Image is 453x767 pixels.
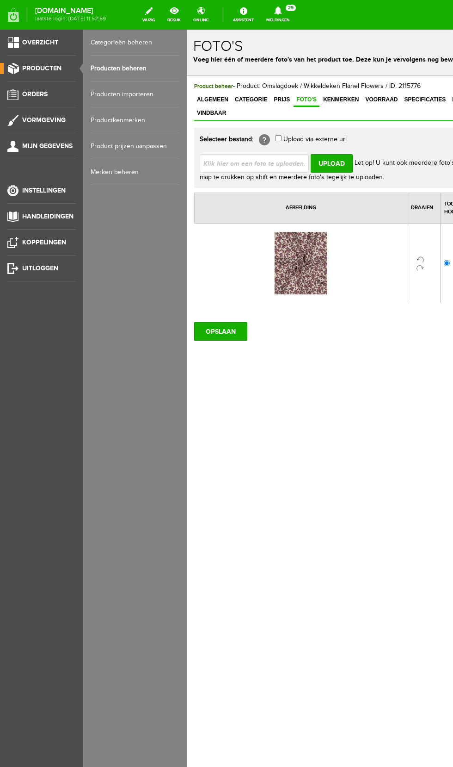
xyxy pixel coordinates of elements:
[7,293,61,311] input: OPSLAAN
[220,163,254,194] th: Draaien
[45,64,83,77] a: Categorie
[7,53,234,60] span: - Product: Omslagdoek / Wikkeldeken Flanel Flowers / ID: 2115776
[13,106,67,113] strong: Selecteer bestand:
[8,163,220,194] th: Afbeelding
[134,67,175,73] span: Kenmerken
[6,25,315,35] p: Voeg hier één of meerdere foto's van het product toe. Deze kun je vervolgens nog bewerken.
[137,5,160,25] a: wijzig
[176,67,214,73] span: Voorraad
[22,264,58,272] span: Uitloggen
[286,5,296,11] span: 29
[22,212,73,220] span: Handleidingen
[261,5,295,25] a: Meldingen29
[91,107,179,133] a: Productkenmerken
[13,130,350,152] span: Let op! U kunt ook meerdere foto's tegelijk uploaden door in de map te drukken op shift en meerde...
[214,64,262,77] a: Specificaties
[22,116,66,124] span: Vormgeving
[124,125,166,143] input: Upload
[91,133,179,159] a: Product prijzen aanpassen
[254,163,297,194] th: Toon als hoofdfoto
[214,67,262,73] span: Specificaties
[22,38,58,46] span: Overzicht
[299,67,342,73] span: Alternatief
[84,67,106,73] span: Prijs
[299,64,342,77] a: Alternatief
[134,64,175,77] a: Kenmerken
[7,53,46,60] span: Product beheer
[7,77,42,91] a: Vindbaar
[107,64,133,77] a: Foto's
[91,56,179,81] a: Producten beheren
[7,67,44,73] span: Algemeen
[263,67,298,73] span: Relevant
[263,64,298,77] a: Relevant
[22,187,66,194] span: Instellingen
[22,142,73,150] span: Mijn gegevens
[35,16,106,21] span: laatste login: [DATE] 11:52:59
[22,90,48,98] span: Orders
[84,64,106,77] a: Prijs
[45,67,83,73] span: Categorie
[6,9,315,25] h1: Foto's
[88,202,140,265] img: screenshot-20250901-103924-samsung-internet2.jpg
[22,238,66,246] span: Koppelingen
[72,105,83,116] span: [?]
[188,5,214,25] a: online
[7,64,44,77] a: Algemeen
[35,8,106,13] strong: [DOMAIN_NAME]
[91,30,179,56] a: Categorieën beheren
[107,67,133,73] span: Foto's
[227,5,259,25] a: Assistent
[162,5,186,25] a: bekijk
[7,80,42,87] span: Vindbaar
[91,81,179,107] a: Producten importeren
[22,64,61,72] span: Producten
[91,159,179,185] a: Merken beheren
[176,64,214,77] a: Voorraad
[97,105,160,115] label: Upload via externe url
